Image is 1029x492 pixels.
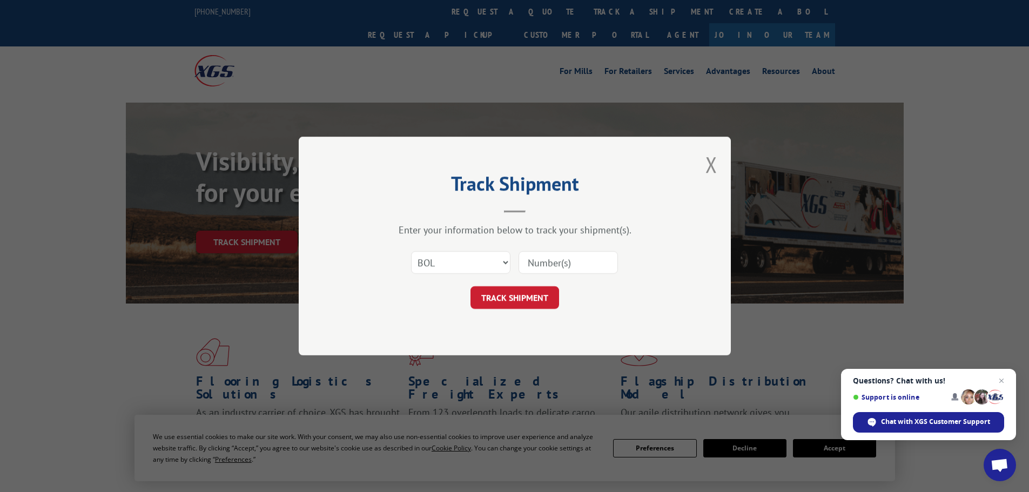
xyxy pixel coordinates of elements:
[470,286,559,309] button: TRACK SHIPMENT
[853,393,944,401] span: Support is online
[853,412,1004,433] div: Chat with XGS Customer Support
[984,449,1016,481] div: Open chat
[853,376,1004,385] span: Questions? Chat with us!
[353,224,677,236] div: Enter your information below to track your shipment(s).
[995,374,1008,387] span: Close chat
[353,176,677,197] h2: Track Shipment
[519,251,618,274] input: Number(s)
[705,150,717,179] button: Close modal
[881,417,990,427] span: Chat with XGS Customer Support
